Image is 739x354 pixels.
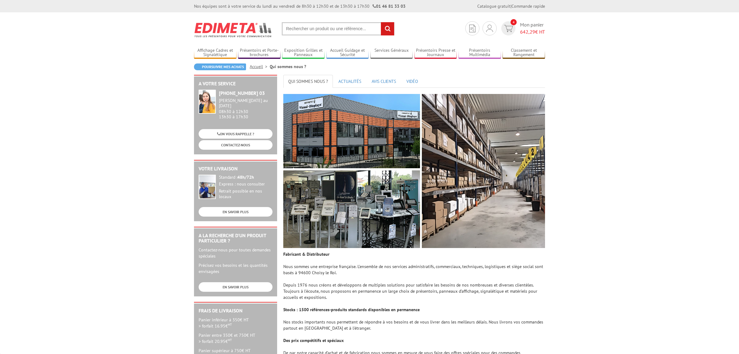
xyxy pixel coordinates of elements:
[367,75,401,88] a: AVIS CLIENTS
[199,140,273,150] a: CONTACTEZ-NOUS
[511,19,517,25] span: 4
[199,175,216,199] img: widget-livraison.jpg
[219,189,273,200] div: Retrait possible en nos locaux
[282,22,394,35] input: Rechercher un produit ou une référence...
[477,3,545,9] div: |
[199,81,273,87] h2: A votre service
[458,48,501,58] a: Présentoirs Multimédia
[282,48,325,58] a: Exposition Grilles et Panneaux
[228,322,232,327] sup: HT
[219,175,273,180] div: Standard :
[370,48,413,58] a: Services Généraux
[228,338,232,342] sup: HT
[511,3,545,9] a: Commande rapide
[504,25,513,32] img: devis rapide
[402,75,423,88] a: VIDÉO
[219,98,273,108] div: [PERSON_NAME][DATE] au [DATE]
[199,166,273,172] h2: Votre livraison
[237,174,254,180] strong: 48h/72h
[199,317,273,329] p: Panier inférieur à 350€ HT
[194,3,406,9] div: Nos équipes sont à votre service du lundi au vendredi de 8h30 à 12h30 et de 13h30 à 17h30
[333,75,366,88] a: ACTUALITÉS
[469,25,475,32] img: devis rapide
[199,308,273,314] h2: Frais de Livraison
[199,332,273,344] p: Panier entre 350€ et 750€ HT
[194,63,246,70] a: Poursuivre mes achats
[326,48,369,58] a: Accueil Guidage et Sécurité
[199,323,232,329] span: > forfait 16.95€
[270,63,306,70] li: Qui sommes nous ?
[520,21,545,35] span: Mon panier
[503,48,545,58] a: Classement et Rangement
[373,3,406,9] strong: 01 46 81 33 03
[219,98,273,119] div: 08h30 à 12h30 13h30 à 17h30
[477,3,511,9] a: Catalogue gratuit
[199,262,273,275] p: Précisez vos besoins et les quantités envisagées
[520,28,545,35] span: € HT
[283,94,545,248] img: photos-edimeta.jpg
[250,64,270,69] a: Accueil
[283,307,420,312] strong: Stocks : 1500 références-produits standards disponibles en permanence
[199,339,232,344] span: > forfait 20.95€
[199,90,216,114] img: widget-service.jpg
[283,338,344,343] strong: Des prix compétitifs et spéciaux
[283,251,329,257] strong: Fabricant & Distributeur
[283,75,333,88] a: QUI SOMMES NOUS ?
[199,129,273,139] a: ON VOUS RAPPELLE ?
[219,181,273,187] div: Express : nous consulter
[238,48,281,58] a: Présentoirs et Porte-brochures
[414,48,457,58] a: Présentoirs Presse et Journaux
[219,90,265,96] strong: [PHONE_NUMBER] 03
[486,25,493,32] img: devis rapide
[500,21,545,35] a: devis rapide 4 Mon panier 642,29€ HT
[199,207,273,217] a: EN SAVOIR PLUS
[194,18,273,41] img: Edimeta
[381,22,394,35] input: rechercher
[199,282,273,292] a: EN SAVOIR PLUS
[520,29,535,35] span: 642,29
[199,233,273,244] h2: A la recherche d'un produit particulier ?
[199,247,273,259] p: Contactez-nous pour toutes demandes spéciales
[194,48,236,58] a: Affichage Cadres et Signalétique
